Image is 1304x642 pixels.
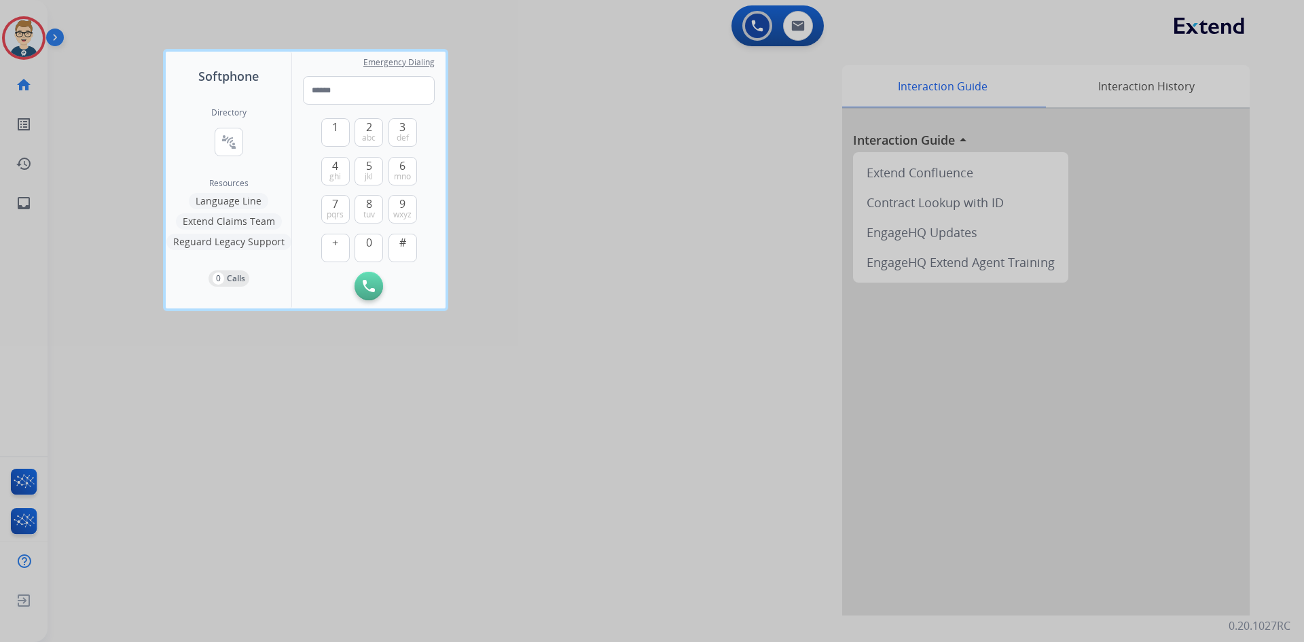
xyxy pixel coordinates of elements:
span: Emergency Dialing [363,57,435,68]
span: tuv [363,209,375,220]
span: 8 [366,196,372,212]
span: wxyz [393,209,412,220]
button: 2abc [355,118,383,147]
span: 7 [332,196,338,212]
button: Reguard Legacy Support [166,234,291,250]
span: 6 [399,158,405,174]
span: ghi [329,171,341,182]
button: 0Calls [209,270,249,287]
button: 4ghi [321,157,350,185]
span: Resources [209,178,249,189]
button: 8tuv [355,195,383,224]
mat-icon: connect_without_contact [221,134,237,150]
h2: Directory [211,107,247,118]
span: 4 [332,158,338,174]
span: Softphone [198,67,259,86]
button: Extend Claims Team [176,213,282,230]
button: 0 [355,234,383,262]
span: jkl [365,171,373,182]
button: 9wxyz [388,195,417,224]
p: Calls [227,272,245,285]
span: 9 [399,196,405,212]
span: 2 [366,119,372,135]
button: 7pqrs [321,195,350,224]
button: 1 [321,118,350,147]
span: mno [394,171,411,182]
img: call-button [363,280,375,292]
p: 0 [213,272,224,285]
span: 3 [399,119,405,135]
p: 0.20.1027RC [1229,618,1290,634]
button: + [321,234,350,262]
button: Language Line [189,193,268,209]
span: + [332,234,338,251]
button: 6mno [388,157,417,185]
span: 1 [332,119,338,135]
span: pqrs [327,209,344,220]
button: # [388,234,417,262]
span: 5 [366,158,372,174]
span: 0 [366,234,372,251]
span: def [397,132,409,143]
span: abc [362,132,376,143]
button: 3def [388,118,417,147]
button: 5jkl [355,157,383,185]
span: # [399,234,406,251]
